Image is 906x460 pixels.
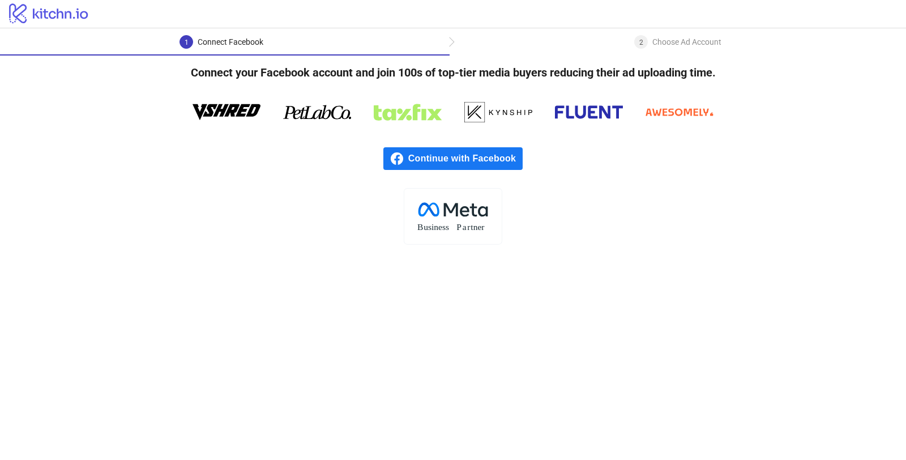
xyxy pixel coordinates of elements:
tspan: r [467,222,471,232]
tspan: usiness [424,222,449,232]
h4: Connect your Facebook account and join 100s of top-tier media buyers reducing their ad uploading ... [173,56,734,90]
div: Choose Ad Account [652,35,721,49]
span: Continue with Facebook [408,147,523,170]
tspan: P [456,222,461,232]
tspan: B [417,222,423,232]
div: Connect Facebook [198,35,263,49]
span: 2 [639,39,643,46]
a: Continue with Facebook [383,147,523,170]
tspan: tner [471,222,485,232]
tspan: a [463,222,467,232]
span: 1 [185,39,189,46]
